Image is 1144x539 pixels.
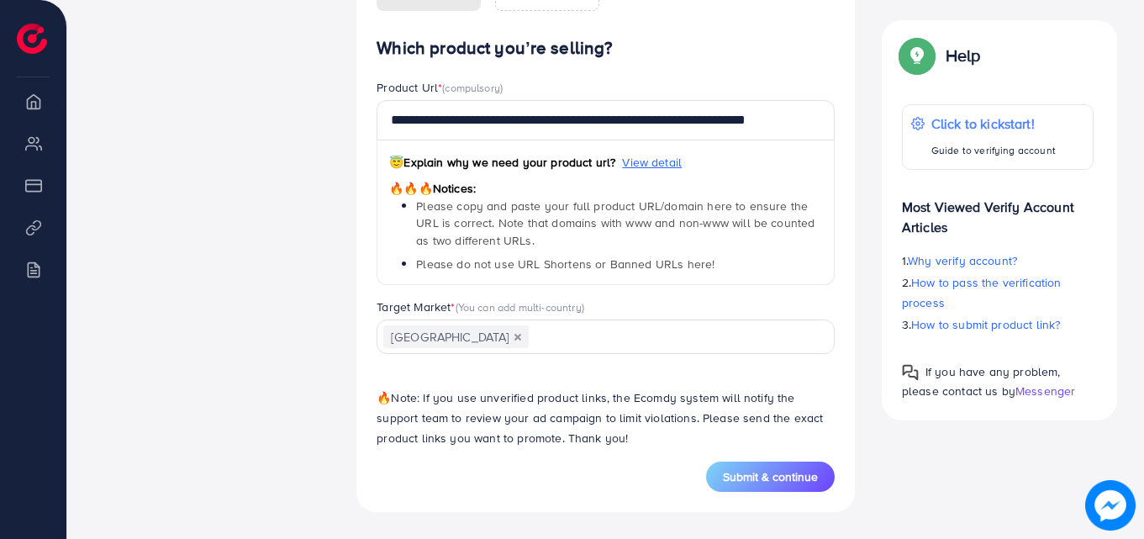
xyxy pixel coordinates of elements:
[377,38,835,59] h4: Which product you’re selling?
[383,325,529,349] span: [GEOGRAPHIC_DATA]
[389,180,432,197] span: 🔥🔥🔥
[902,314,1094,335] p: 3.
[622,154,682,171] span: View detail
[530,325,813,351] input: Search for option
[442,80,503,95] span: (compulsory)
[377,320,835,354] div: Search for option
[377,79,503,96] label: Product Url
[931,140,1056,161] p: Guide to verifying account
[1088,483,1133,528] img: image
[902,251,1094,271] p: 1.
[416,256,714,272] span: Please do not use URL Shortens or Banned URLs here!
[1015,383,1075,399] span: Messenger
[723,468,818,485] span: Submit & continue
[902,272,1094,313] p: 2.
[17,24,47,54] img: logo
[377,388,835,448] p: Note: If you use unverified product links, the Ecomdy system will notify the support team to revi...
[902,183,1094,237] p: Most Viewed Verify Account Articles
[931,114,1056,134] p: Click to kickstart!
[456,299,584,314] span: (You can add multi-country)
[389,154,615,171] span: Explain why we need your product url?
[706,462,835,492] button: Submit & continue
[902,363,1061,399] span: If you have any problem, please contact us by
[946,45,981,66] p: Help
[416,198,815,249] span: Please copy and paste your full product URL/domain here to ensure the URL is correct. Note that d...
[911,316,1060,333] span: How to submit product link?
[389,154,403,171] span: 😇
[377,389,391,406] span: 🔥
[902,40,932,71] img: Popup guide
[908,252,1017,269] span: Why verify account?
[902,364,919,381] img: Popup guide
[389,180,476,197] span: Notices:
[377,299,584,315] label: Target Market
[902,274,1062,311] span: How to pass the verification process
[514,333,522,341] button: Deselect Pakistan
